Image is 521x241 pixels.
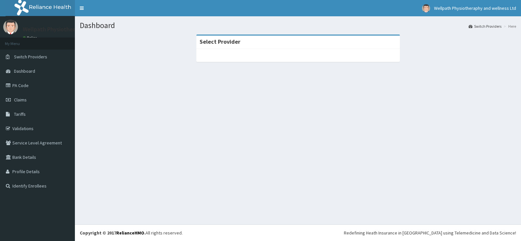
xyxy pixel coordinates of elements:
[75,224,521,241] footer: All rights reserved.
[116,230,144,236] a: RelianceHMO
[14,111,26,117] span: Tariffs
[80,21,516,30] h1: Dashboard
[3,20,18,34] img: User Image
[23,36,38,40] a: Online
[200,38,240,45] strong: Select Provider
[469,23,501,29] a: Switch Providers
[422,4,430,12] img: User Image
[80,230,146,236] strong: Copyright © 2017 .
[502,23,516,29] li: Here
[14,68,35,74] span: Dashboard
[344,230,516,236] div: Redefining Heath Insurance in [GEOGRAPHIC_DATA] using Telemedicine and Data Science!
[14,97,27,103] span: Claims
[434,5,516,11] span: Wellpath Physiotheraphy and wellness Ltd
[23,26,132,32] p: Wellpath Physiotheraphy and wellness Ltd
[14,54,47,60] span: Switch Providers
